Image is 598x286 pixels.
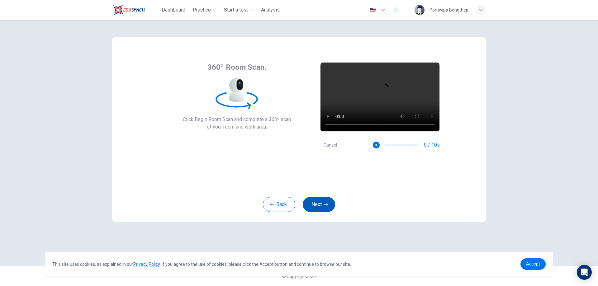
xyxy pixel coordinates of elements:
[259,4,282,16] button: Analysis
[577,265,592,280] div: Open Intercom Messenger
[221,4,256,16] button: Start a test
[526,261,540,266] span: Accept
[183,116,291,123] span: Click Begin Room Scan and complete a 360º scan
[112,4,145,16] img: Train Test logo
[369,8,377,12] img: en
[133,262,160,267] a: Privacy Policy
[303,197,335,212] button: Next
[224,6,248,14] span: Start a test
[193,6,211,14] span: Practice
[263,197,295,212] button: Back
[112,4,159,16] a: Train Test logo
[159,4,188,16] button: Dashboard
[320,139,340,151] button: Cancel
[207,62,266,72] span: 360º Room Scan.
[183,123,291,131] span: of your room and work area.
[282,274,316,279] span: © Copyright 2025
[190,4,219,16] button: Practice
[52,262,351,267] span: This site uses cookies, as explained in our . If you agree to the use of cookies, please click th...
[45,252,553,276] div: cookieconsent
[162,6,185,14] span: Dashboard
[261,6,280,14] span: Analysis
[520,258,546,270] a: dismiss cookie message
[430,6,468,14] div: Pornwipa Bongthep
[424,141,440,149] span: 0 / 10s
[415,5,425,15] img: Profile picture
